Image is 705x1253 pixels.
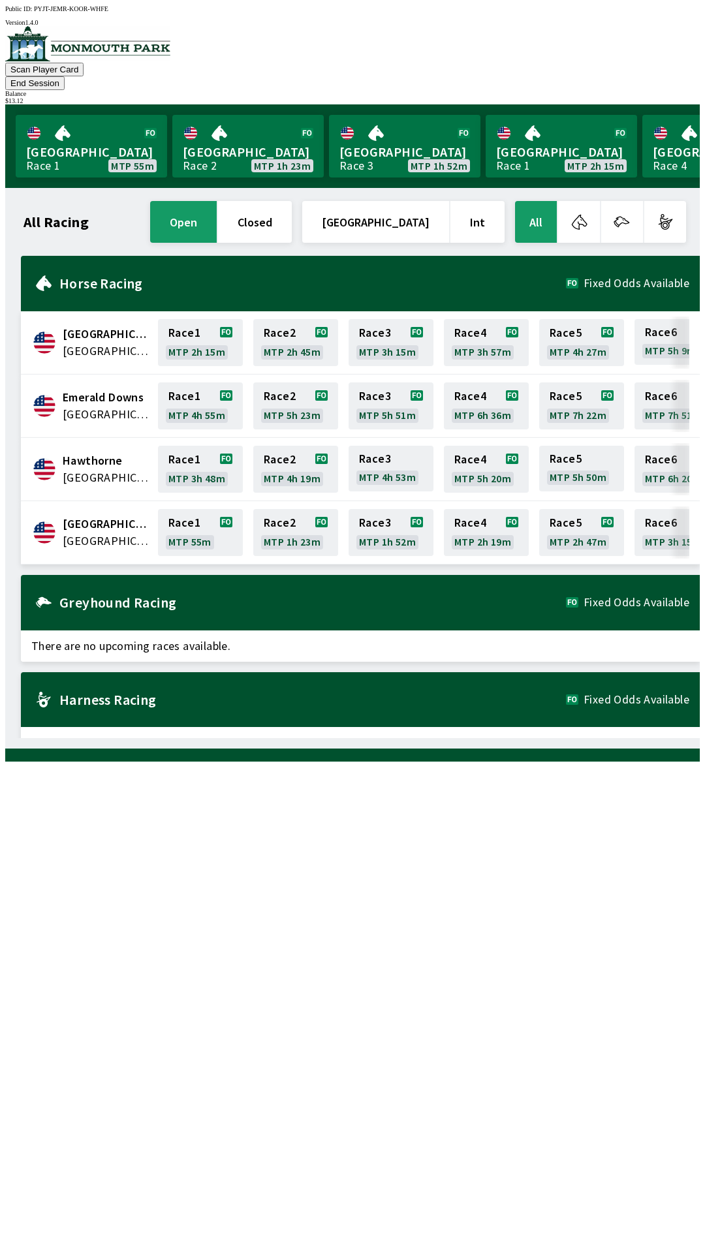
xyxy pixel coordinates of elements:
h2: Harness Racing [59,694,566,705]
button: open [150,201,217,243]
a: Race5MTP 7h 22m [539,382,624,429]
span: MTP 5h 9m [645,345,697,356]
span: MTP 3h 57m [454,347,511,357]
span: MTP 1h 52m [359,536,416,547]
span: MTP 5h 23m [264,410,321,420]
span: MTP 5h 51m [359,410,416,420]
span: Race 2 [264,518,296,528]
span: Race 2 [264,391,296,401]
span: Race 4 [454,328,486,338]
span: Fixed Odds Available [584,694,689,705]
a: [GEOGRAPHIC_DATA]Race 1MTP 55m [16,115,167,178]
span: Race 5 [550,454,582,464]
span: United States [63,406,150,423]
span: Race 1 [168,454,200,465]
span: Race 5 [550,328,582,338]
span: MTP 5h 50m [550,472,606,482]
a: Race3MTP 3h 15m [349,319,433,366]
span: Monmouth Park [63,516,150,533]
div: Public ID: [5,5,700,12]
span: MTP 3h 15m [359,347,416,357]
span: Race 4 [454,518,486,528]
div: Race 4 [653,161,687,171]
a: [GEOGRAPHIC_DATA]Race 3MTP 1h 52m [329,115,480,178]
button: [GEOGRAPHIC_DATA] [302,201,449,243]
span: MTP 3h 15m [645,536,702,547]
a: Race1MTP 55m [158,509,243,556]
span: [GEOGRAPHIC_DATA] [26,144,157,161]
div: Race 2 [183,161,217,171]
span: MTP 1h 52m [411,161,467,171]
span: Race 1 [168,391,200,401]
span: United States [63,533,150,549]
span: MTP 1h 23m [254,161,311,171]
span: There are no upcoming races available. [21,630,700,662]
a: Race2MTP 1h 23m [253,509,338,556]
span: Fixed Odds Available [584,597,689,608]
span: MTP 55m [111,161,154,171]
div: Race 1 [496,161,530,171]
span: Race 1 [168,518,200,528]
span: Race 3 [359,454,391,464]
span: MTP 5h 20m [454,473,511,484]
div: $ 13.12 [5,97,700,104]
span: MTP 7h 22m [550,410,606,420]
span: MTP 1h 23m [264,536,321,547]
a: Race1MTP 3h 48m [158,446,243,493]
span: Race 4 [454,391,486,401]
span: MTP 3h 48m [168,473,225,484]
a: Race5MTP 2h 47m [539,509,624,556]
span: Race 2 [264,328,296,338]
span: Race 5 [550,518,582,528]
span: There are no upcoming races available. [21,727,700,758]
a: Race4MTP 3h 57m [444,319,529,366]
span: United States [63,469,150,486]
span: Race 5 [550,391,582,401]
a: Race4MTP 5h 20m [444,446,529,493]
span: MTP 4h 27m [550,347,606,357]
a: Race4MTP 2h 19m [444,509,529,556]
span: Race 3 [359,328,391,338]
a: Race4MTP 6h 36m [444,382,529,429]
span: [GEOGRAPHIC_DATA] [183,144,313,161]
button: End Session [5,76,65,90]
a: Race2MTP 4h 19m [253,446,338,493]
a: Race3MTP 4h 53m [349,446,433,493]
span: MTP 2h 47m [550,536,606,547]
a: Race1MTP 2h 15m [158,319,243,366]
h2: Horse Racing [59,278,566,288]
div: Race 1 [26,161,60,171]
span: Race 6 [645,454,677,465]
span: Emerald Downs [63,389,150,406]
span: Canterbury Park [63,326,150,343]
div: Balance [5,90,700,97]
span: MTP 7h 51m [645,410,702,420]
div: Version 1.4.0 [5,19,700,26]
a: [GEOGRAPHIC_DATA]Race 1MTP 2h 15m [486,115,637,178]
span: Hawthorne [63,452,150,469]
span: Fixed Odds Available [584,278,689,288]
div: Race 3 [339,161,373,171]
span: MTP 4h 53m [359,472,416,482]
span: [GEOGRAPHIC_DATA] [496,144,627,161]
a: Race3MTP 5h 51m [349,382,433,429]
span: Race 2 [264,454,296,465]
button: Scan Player Card [5,63,84,76]
a: Race2MTP 5h 23m [253,382,338,429]
span: Race 1 [168,328,200,338]
span: [GEOGRAPHIC_DATA] [339,144,470,161]
span: Race 6 [645,327,677,337]
button: Int [450,201,505,243]
span: MTP 4h 55m [168,410,225,420]
h1: All Racing [23,217,89,227]
span: MTP 4h 19m [264,473,321,484]
button: closed [218,201,292,243]
span: MTP 6h 36m [454,410,511,420]
span: Race 6 [645,518,677,528]
span: United States [63,343,150,360]
span: MTP 2h 45m [264,347,321,357]
a: Race1MTP 4h 55m [158,382,243,429]
h2: Greyhound Racing [59,597,566,608]
a: Race5MTP 4h 27m [539,319,624,366]
span: PYJT-JEMR-KOOR-WHFE [34,5,108,12]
